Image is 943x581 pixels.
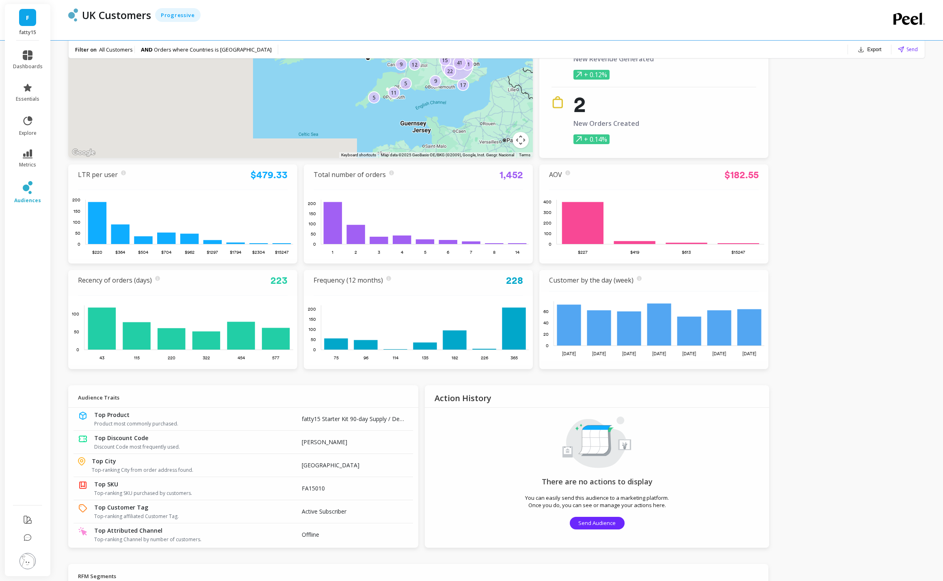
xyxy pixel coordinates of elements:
span: THOMAS [302,438,347,446]
span: FA15010 [302,484,325,492]
a: 228 [506,274,523,286]
p: 12 [412,61,417,68]
img: location.svg [78,457,85,466]
a: Open this area in Google Maps (opens a new window) [70,147,97,158]
span: dashboards [13,63,43,70]
span: Top-ranking SKU purchased by customers. [94,490,282,497]
p: UK Customers [82,8,151,22]
img: cube.svg [78,411,88,421]
img: profile picture [19,553,36,569]
span: Top-ranking affiliated Customer Tag. [94,513,282,520]
p: fatty15 [13,29,43,36]
p: + 0.12% [573,70,610,80]
p: 15 [442,57,448,64]
a: Frequency (12 months) [314,276,383,285]
span: fatty15 Starter Kit 90-day Supply / Default Title [302,415,424,423]
p: There are no actions to display [444,477,750,487]
img: header icon [68,9,78,22]
span: All Customers [99,46,133,53]
span: F [26,13,29,22]
a: $182.55 [725,169,759,181]
a: Terms (opens in new tab) [519,153,530,157]
a: Recency of orders (days) [78,276,152,285]
strong: AND [141,46,154,53]
p: Filter on [75,46,97,53]
a: Customer by the day (week) [549,276,634,285]
label: RFM Segments [78,569,116,581]
span: Product most commonly purchased. [94,421,282,427]
button: Keyboard shortcuts [341,152,376,158]
img: ticket.svg [78,434,88,444]
p: New Orders Created [573,120,639,127]
p: 5 [373,94,376,101]
img: bookmark.svg [78,480,88,490]
span: metrics [19,162,36,168]
p: 11 [391,89,397,96]
span: Top-ranking City from order address found. [92,467,282,473]
p: 41 [457,59,463,66]
a: AOV [549,170,562,179]
button: Send [898,45,918,53]
span: Discount Code most frequently used. [94,444,282,450]
img: Empty Goal [562,416,632,469]
img: cursor_click.svg [78,527,88,536]
span: Top Attributed Channel [94,527,162,535]
a: 223 [270,274,288,286]
a: 1,452 [500,169,523,181]
a: $479.33 [251,169,288,181]
p: + 0.14% [573,134,610,144]
p: 17 [460,82,466,89]
span: Top-ranking Channel by number of customers. [94,536,282,543]
button: Map camera controls [513,132,529,148]
span: audiences [14,197,41,204]
span: Map data ©2025 GeoBasis-DE/BKG (©2009), Google, Inst. Geogr. Nacional [381,153,514,157]
span: Top Discount Code [94,434,148,442]
img: tag.svg [78,503,88,513]
span: essentials [16,96,39,102]
span: Top City [92,457,116,465]
span: Top SKU [94,480,118,488]
p: 22 [447,68,453,75]
p: 2 [573,96,639,112]
button: Export [854,44,885,55]
span: Top Product [94,411,130,419]
span: explore [19,130,37,136]
p: 5 [404,80,407,87]
span: Orders where Countries is [GEOGRAPHIC_DATA] [154,46,272,53]
span: Send Audience [578,519,616,527]
p: New Revenue Generated [573,55,654,63]
span: Active Subscriber [302,508,346,515]
button: Send Audience [570,517,625,529]
p: 9 [400,61,402,68]
p: You can easily send this audience to a marketing platform. Once you do, you can see or manage you... [523,494,672,509]
p: Action History [435,391,491,402]
p: 9 [434,78,437,84]
p: 11 [465,61,470,68]
span: Top Customer Tag [94,503,148,512]
a: Total number of orders [314,170,386,179]
div: ; [68,408,418,556]
span: Send [906,45,918,53]
div: Progressive [155,8,201,22]
span: London [302,461,359,469]
a: LTR per user [78,170,118,179]
img: icon [552,96,564,108]
span: Offline [302,531,319,538]
label: Audience Traits [78,390,119,402]
img: Google [70,147,97,158]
